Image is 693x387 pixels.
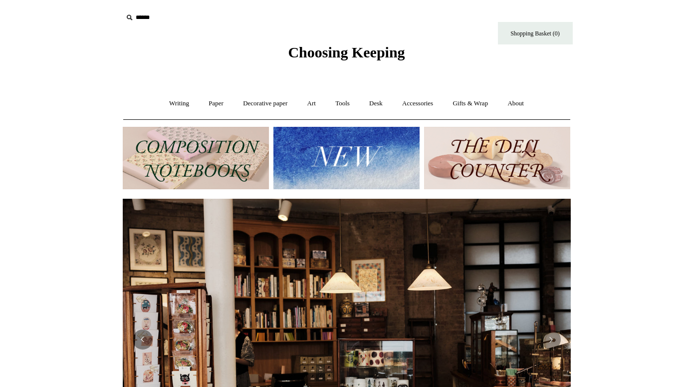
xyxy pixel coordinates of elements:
[393,90,442,117] a: Accessories
[444,90,497,117] a: Gifts & Wrap
[273,127,420,189] img: New.jpg__PID:f73bdf93-380a-4a35-bcfe-7823039498e1
[123,127,269,189] img: 202302 Composition ledgers.jpg__PID:69722ee6-fa44-49dd-a067-31375e5d54ec
[200,90,232,117] a: Paper
[133,330,153,350] button: Previous
[541,330,561,350] button: Next
[326,90,359,117] a: Tools
[288,44,405,60] span: Choosing Keeping
[498,90,533,117] a: About
[298,90,325,117] a: Art
[360,90,392,117] a: Desk
[288,52,405,59] a: Choosing Keeping
[160,90,198,117] a: Writing
[498,22,573,44] a: Shopping Basket (0)
[234,90,296,117] a: Decorative paper
[424,127,570,189] img: The Deli Counter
